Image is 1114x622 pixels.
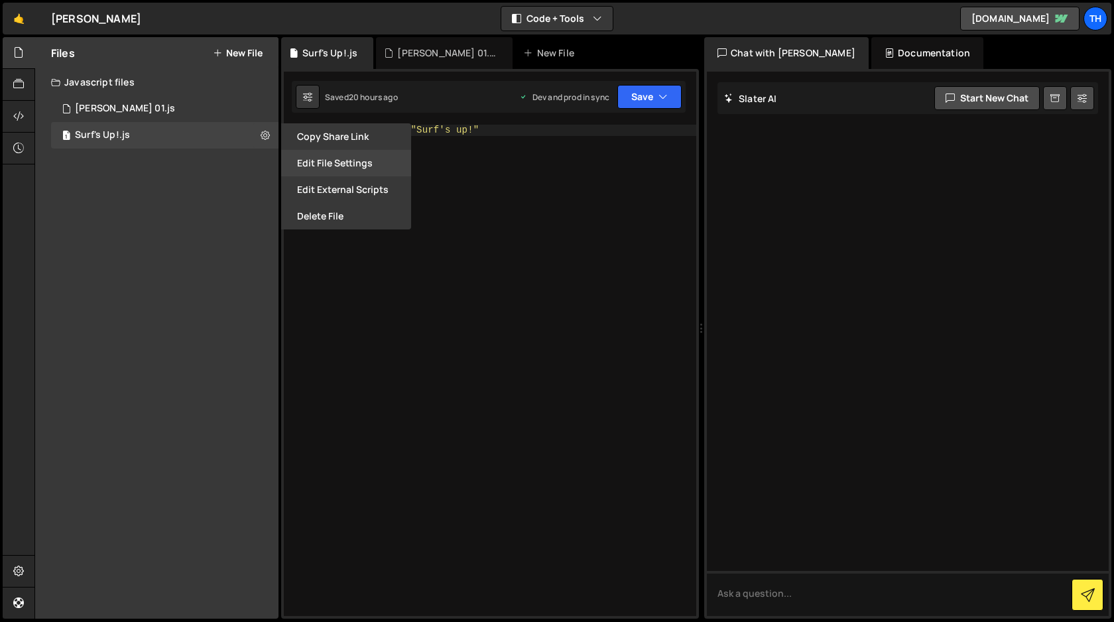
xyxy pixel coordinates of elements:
a: Th [1083,7,1107,31]
div: Surf's Up!.js [51,122,278,149]
button: Code + Tools [501,7,613,31]
div: Saved [325,92,398,103]
div: [PERSON_NAME] 01.js [75,103,175,115]
button: Edit External Scripts [281,176,411,203]
div: Chat with [PERSON_NAME] [704,37,869,69]
a: [DOMAIN_NAME] [960,7,1080,31]
a: 🤙 [3,3,35,34]
button: Delete File [281,203,411,229]
button: Start new chat [934,86,1040,110]
div: 20 hours ago [349,92,398,103]
h2: Slater AI [724,92,777,105]
button: Edit File Settings [281,150,411,176]
div: [PERSON_NAME] 01.js [397,46,497,60]
div: Documentation [871,37,983,69]
button: Copy share link [281,123,411,150]
button: New File [213,48,263,58]
h2: Files [51,46,75,60]
div: Javascript files [35,69,278,95]
div: Surf's Up!.js [302,46,357,60]
button: Save [617,85,682,109]
span: 1 [62,131,70,142]
div: [PERSON_NAME] [51,11,141,27]
div: New File [523,46,579,60]
div: Surf's Up!.js [75,129,130,141]
div: Dev and prod in sync [519,92,609,103]
div: 17106/47176.js [51,95,278,122]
